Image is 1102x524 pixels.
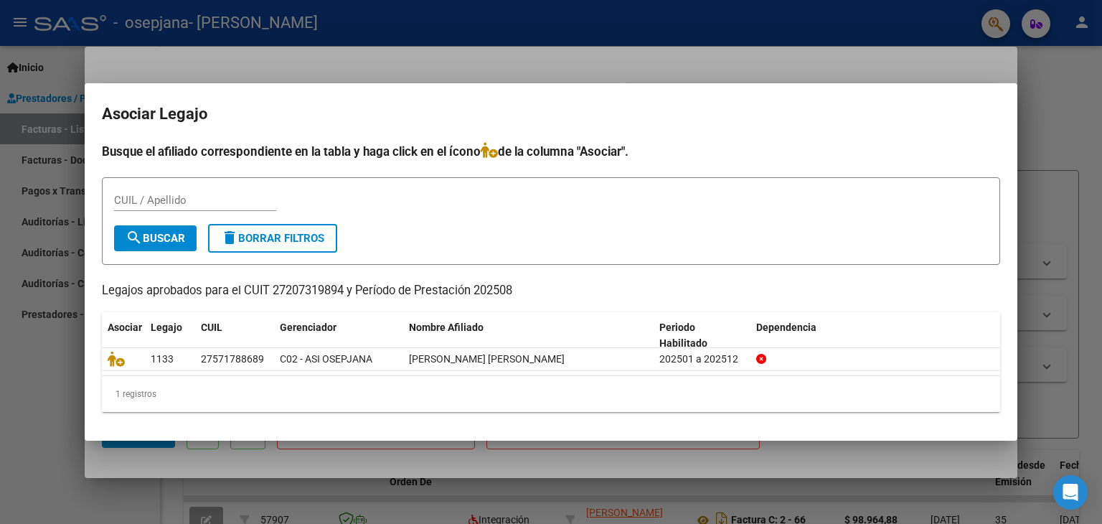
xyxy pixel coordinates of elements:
span: BORRAS EMMA ANTONIA [409,353,565,365]
span: Buscar [126,232,185,245]
button: Borrar Filtros [208,224,337,253]
span: Borrar Filtros [221,232,324,245]
p: Legajos aprobados para el CUIT 27207319894 y Período de Prestación 202508 [102,282,1000,300]
datatable-header-cell: CUIL [195,312,274,360]
span: CUIL [201,322,222,333]
span: Periodo Habilitado [659,322,707,350]
button: Buscar [114,225,197,251]
mat-icon: delete [221,229,238,246]
span: Dependencia [756,322,816,333]
datatable-header-cell: Periodo Habilitado [654,312,750,360]
span: Gerenciador [280,322,336,333]
span: Nombre Afiliado [409,322,484,333]
div: 1 registros [102,376,1000,412]
span: Legajo [151,322,182,333]
span: C02 - ASI OSEPJANA [280,353,372,365]
datatable-header-cell: Dependencia [750,312,1001,360]
span: 1133 [151,353,174,365]
span: Asociar [108,322,142,333]
mat-icon: search [126,229,143,246]
datatable-header-cell: Nombre Afiliado [403,312,654,360]
div: 202501 a 202512 [659,351,745,368]
datatable-header-cell: Asociar [102,312,145,360]
h4: Busque el afiliado correspondiente en la tabla y haga click en el ícono de la columna "Asociar". [102,142,1000,161]
div: Open Intercom Messenger [1053,475,1088,510]
datatable-header-cell: Gerenciador [274,312,403,360]
div: 27571788689 [201,351,264,368]
datatable-header-cell: Legajo [145,312,195,360]
h2: Asociar Legajo [102,100,1000,128]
